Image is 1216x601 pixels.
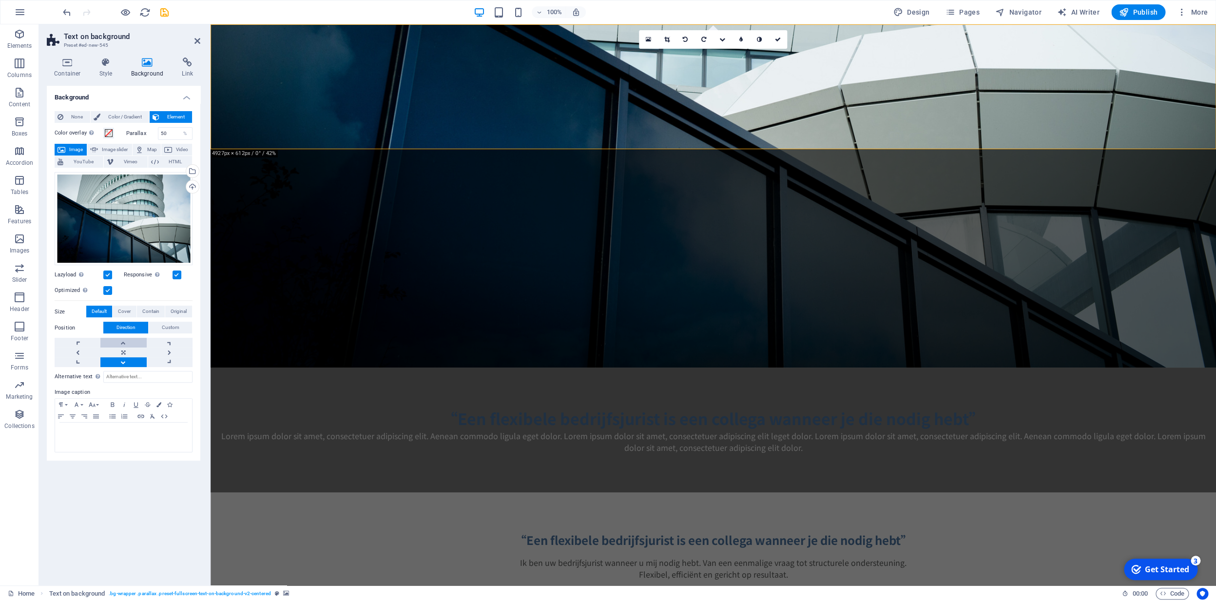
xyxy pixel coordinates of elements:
button: Font Family [71,399,86,410]
p: Content [9,100,30,108]
button: Insert Link [135,410,147,422]
span: 00 00 [1132,588,1147,600]
button: AI Writer [1053,4,1103,20]
span: More [1177,7,1208,17]
p: Images [10,247,30,254]
button: save [158,6,170,18]
i: Undo: change_position (Ctrl+Z) [61,7,73,18]
label: Alternative text [55,371,103,383]
button: Ordered List [118,410,130,422]
p: Boxes [12,130,28,137]
button: Colors [154,399,164,410]
p: Header [10,305,29,313]
h4: Link [174,58,200,78]
button: Font Size [86,399,102,410]
button: Align Left [55,410,67,422]
h2: Text on background [64,32,200,41]
div: _DSC1274-T2yuCkevSt21E4br567uZA.jpeg [55,172,193,266]
i: Save (Ctrl+S) [159,7,170,18]
span: Video [175,144,189,155]
button: Contain [137,306,165,317]
span: Element [162,111,189,123]
button: Underline (⌘U) [130,399,142,410]
h3: Preset #ed-new-545 [64,41,181,50]
button: Align Justify [90,410,102,422]
span: Cover [118,306,131,317]
a: Rotate left 90° [676,30,695,49]
p: Slider [12,276,27,284]
label: Color overlay [55,127,103,139]
button: Unordered List [107,410,118,422]
h6: Session time [1122,588,1148,600]
button: Paragraph Format [55,399,71,410]
button: None [55,111,90,123]
label: Lazyload [55,269,103,281]
button: Cover [113,306,136,317]
input: Alternative text... [103,371,193,383]
span: Code [1160,588,1184,600]
button: Clear Formatting [147,410,158,422]
label: Responsive [124,269,173,281]
h4: Background [47,86,200,103]
a: Change orientation [713,30,732,49]
button: Map [133,144,161,155]
button: Icons [164,399,175,410]
span: Pages [945,7,979,17]
span: Image [68,144,84,155]
span: Publish [1119,7,1158,17]
button: Image [55,144,87,155]
button: Direction [103,322,148,333]
p: Footer [11,334,28,342]
h4: Background [124,58,175,78]
button: undo [61,6,73,18]
button: Default [86,306,112,317]
p: Features [8,217,31,225]
p: Collections [4,422,34,430]
button: Custom [149,322,192,333]
a: Blur [732,30,750,49]
span: Navigator [995,7,1042,17]
span: : [1139,590,1140,597]
span: Map [146,144,158,155]
label: Parallax [126,131,158,136]
button: Element [150,111,192,123]
button: Vimeo [104,156,147,168]
div: % [178,128,192,139]
button: Video [161,144,192,155]
button: More [1173,4,1212,20]
button: HTML [158,410,170,422]
span: Image slider [101,144,129,155]
span: Vimeo [116,156,144,168]
span: AI Writer [1057,7,1100,17]
p: Accordion [6,159,33,167]
h4: Style [92,58,124,78]
button: Image slider [87,144,132,155]
label: Size [55,306,86,318]
span: HTML [162,156,189,168]
span: Contain [142,306,159,317]
i: This element is a customizable preset [275,591,279,596]
p: Forms [11,364,28,371]
button: Publish [1111,4,1165,20]
a: Click to cancel selection. Double-click to open Pages [8,588,35,600]
button: Pages [941,4,983,20]
p: Marketing [6,393,33,401]
button: 100% [532,6,566,18]
button: Design [889,4,934,20]
i: This element contains a background [283,591,289,596]
nav: breadcrumb [49,588,289,600]
a: Confirm ( ⌘ ⏎ ) [769,30,787,49]
label: Image caption [55,387,193,398]
button: Italic (⌘I) [118,399,130,410]
label: Optimized [55,285,103,296]
a: Select files from the file manager, stock photos, or upload file(s) [639,30,657,49]
button: Navigator [991,4,1045,20]
span: None [66,111,87,123]
span: Custom [162,322,179,333]
label: Position [55,322,103,334]
span: YouTube [66,156,100,168]
span: Design [893,7,930,17]
button: Color / Gradient [91,111,149,123]
span: . bg-wrapper .parallax .preset-fullscreen-text-on-background-v2-centered [109,588,271,600]
p: Columns [7,71,32,79]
